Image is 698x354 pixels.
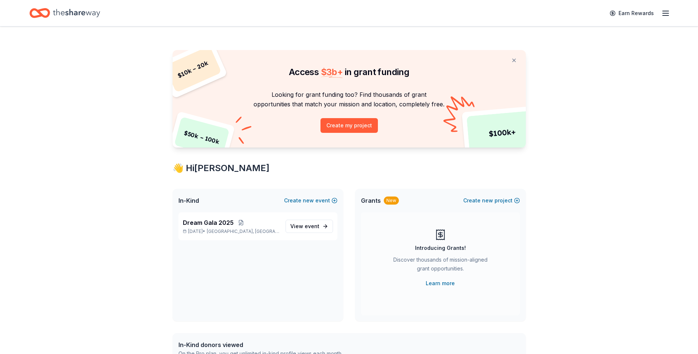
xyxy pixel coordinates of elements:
[605,7,658,20] a: Earn Rewards
[178,196,199,205] span: In-Kind
[321,67,343,77] span: $ 3b +
[415,244,466,252] div: Introducing Grants!
[361,196,381,205] span: Grants
[183,229,280,234] p: [DATE] •
[290,222,319,231] span: View
[289,67,409,77] span: Access in grant funding
[284,196,337,205] button: Createnewevent
[173,162,526,174] div: 👋 Hi [PERSON_NAME]
[390,255,490,276] div: Discover thousands of mission-aligned grant opportunities.
[178,340,343,349] div: In-Kind donors viewed
[183,218,234,227] span: Dream Gala 2025
[286,220,333,233] a: View event
[164,46,222,93] div: $ 10k – 20k
[320,118,378,133] button: Create my project
[181,90,517,109] p: Looking for grant funding too? Find thousands of grant opportunities that match your mission and ...
[305,223,319,229] span: event
[207,229,279,234] span: [GEOGRAPHIC_DATA], [GEOGRAPHIC_DATA]
[384,197,399,205] div: New
[29,4,100,22] a: Home
[426,279,455,288] a: Learn more
[463,196,520,205] button: Createnewproject
[303,196,314,205] span: new
[482,196,493,205] span: new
